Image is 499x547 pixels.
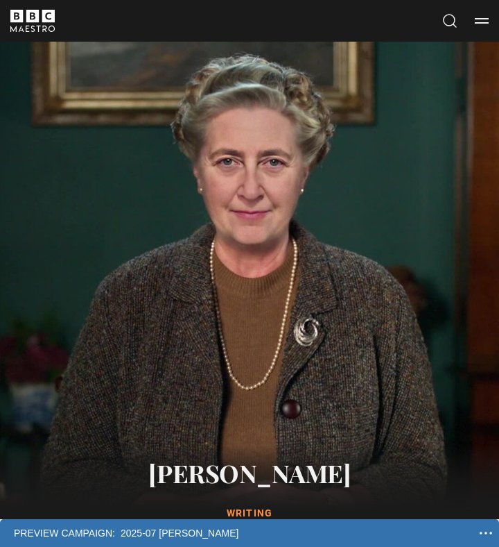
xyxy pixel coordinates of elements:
svg: BBC Maestro [10,10,55,32]
h1: Writing [111,507,388,521]
h2: [PERSON_NAME] [111,455,388,490]
div: 2025-07 [PERSON_NAME] [115,519,389,547]
button: Toggle navigation [475,14,489,28]
div: Preview Campaign: [14,519,115,547]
